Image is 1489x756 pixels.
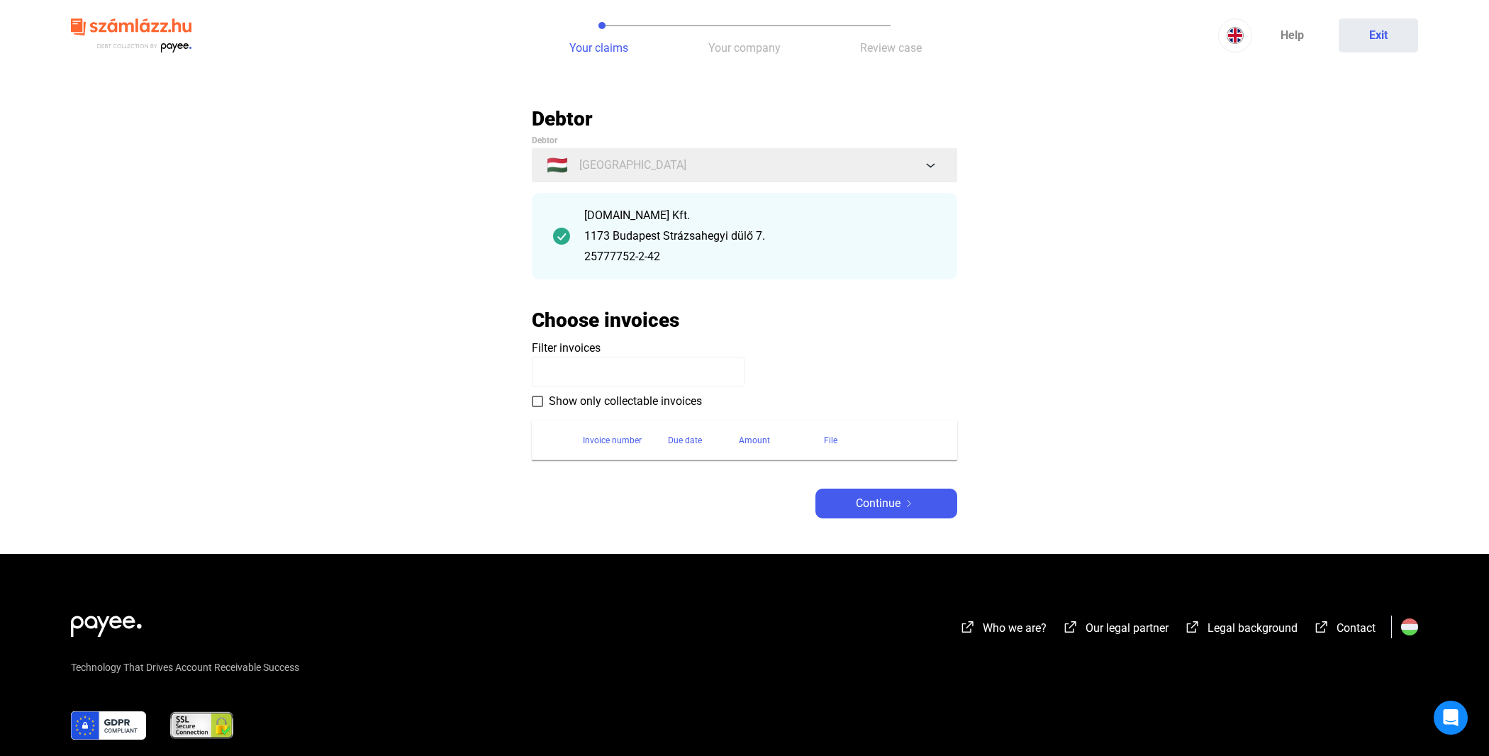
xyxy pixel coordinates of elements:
div: File [824,432,940,449]
span: Show only collectable invoices [549,393,702,410]
span: Debtor [532,135,557,145]
img: HU.svg [1401,618,1418,635]
img: white-payee-white-dot.svg [71,608,142,637]
a: Help [1252,18,1332,52]
img: external-link-white [1184,620,1201,634]
span: Our legal partner [1086,621,1169,635]
img: external-link-white [1062,620,1079,634]
span: Who we are? [983,621,1047,635]
button: 🇭🇺[GEOGRAPHIC_DATA] [532,148,957,182]
div: 25777752-2-42 [584,248,936,265]
button: Exit [1339,18,1418,52]
button: EN [1218,18,1252,52]
div: File [824,432,837,449]
img: checkmark-darker-green-circle [553,228,570,245]
span: Review case [860,41,922,55]
a: external-link-whiteLegal background [1184,623,1298,637]
div: Invoice number [583,432,642,449]
div: Amount [739,432,770,449]
a: external-link-whiteContact [1313,623,1376,637]
a: external-link-whiteWho we are? [959,623,1047,637]
img: ssl [169,711,235,740]
button: Continuearrow-right-white [815,489,957,518]
div: Open Intercom Messenger [1434,701,1468,735]
img: external-link-white [1313,620,1330,634]
div: [DOMAIN_NAME] Kft. [584,207,936,224]
span: Filter invoices [532,341,601,355]
span: Your claims [569,41,628,55]
img: szamlazzhu-logo [71,13,191,59]
div: Due date [668,432,702,449]
span: 🇭🇺 [547,157,568,174]
a: external-link-whiteOur legal partner [1062,623,1169,637]
div: Amount [739,432,824,449]
div: Invoice number [583,432,668,449]
img: arrow-right-white [900,500,918,507]
span: Contact [1337,621,1376,635]
h2: Choose invoices [532,308,679,333]
span: Continue [856,495,900,512]
img: EN [1227,27,1244,44]
div: Due date [668,432,739,449]
span: [GEOGRAPHIC_DATA] [579,157,686,174]
div: 1173 Budapest Strázsahegyi dülő 7. [584,228,936,245]
span: Your company [708,41,781,55]
span: Legal background [1208,621,1298,635]
img: gdpr [71,711,146,740]
h2: Debtor [532,106,957,131]
img: external-link-white [959,620,976,634]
